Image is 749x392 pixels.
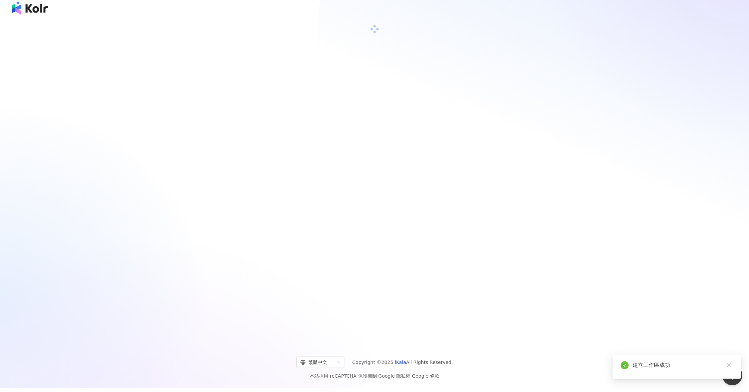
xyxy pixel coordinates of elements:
img: logo [12,1,48,15]
span: 本站採用 reCAPTCHA 保護機制 [310,372,439,380]
span: | [410,373,412,379]
span: | [377,373,379,379]
div: 繁體中文 [300,357,334,368]
div: 建立工作區成功 [633,361,733,369]
span: close [727,363,731,368]
a: Google 條款 [412,373,439,379]
a: iKala [395,360,406,365]
span: check-circle [621,361,629,369]
span: Copyright © 2025 All Rights Reserved. [352,358,453,366]
a: Google 隱私權 [378,373,410,379]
